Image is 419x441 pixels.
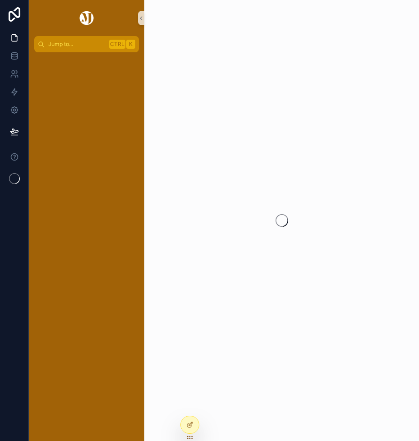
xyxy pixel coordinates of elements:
div: scrollable content [29,52,144,69]
img: App logo [78,11,95,25]
span: Jump to... [48,41,106,48]
span: Ctrl [109,40,125,49]
button: Jump to...CtrlK [34,36,139,52]
span: K [127,41,134,48]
